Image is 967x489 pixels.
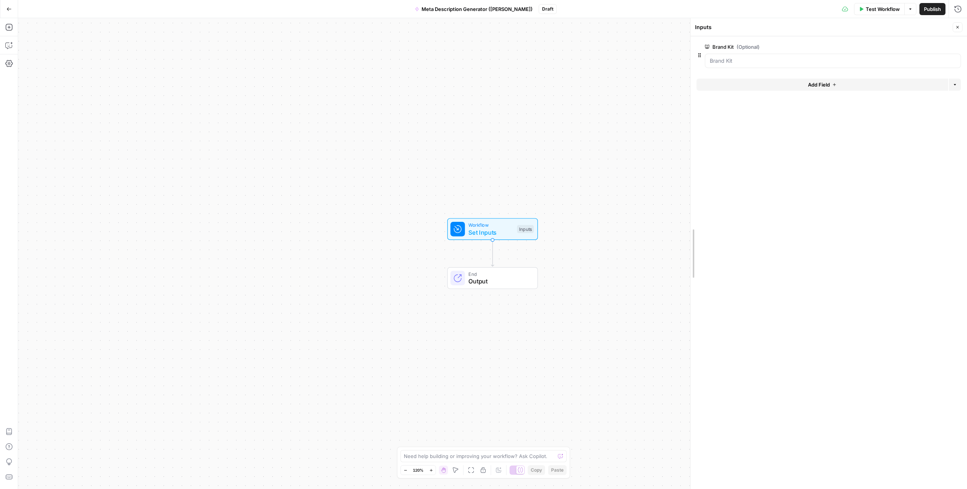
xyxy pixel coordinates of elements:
span: Paste [551,467,564,474]
span: Test Workflow [866,5,900,13]
button: Paste [548,465,567,475]
div: WorkflowSet InputsInputs [422,218,563,240]
span: Workflow [468,221,513,229]
button: Copy [528,465,545,475]
span: Output [468,277,530,286]
div: Inputs [517,225,534,233]
button: Publish [919,3,945,15]
button: Test Workflow [854,3,904,15]
span: Meta Description Generator ([PERSON_NAME]) [422,5,533,13]
span: Set Inputs [468,228,513,237]
span: Draft [542,6,553,12]
g: Edge from start to end [491,240,494,266]
div: EndOutput [422,267,563,289]
span: Copy [531,467,542,474]
button: Meta Description Generator ([PERSON_NAME]) [410,3,537,15]
span: Publish [924,5,941,13]
span: 120% [413,467,423,473]
span: End [468,270,530,277]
